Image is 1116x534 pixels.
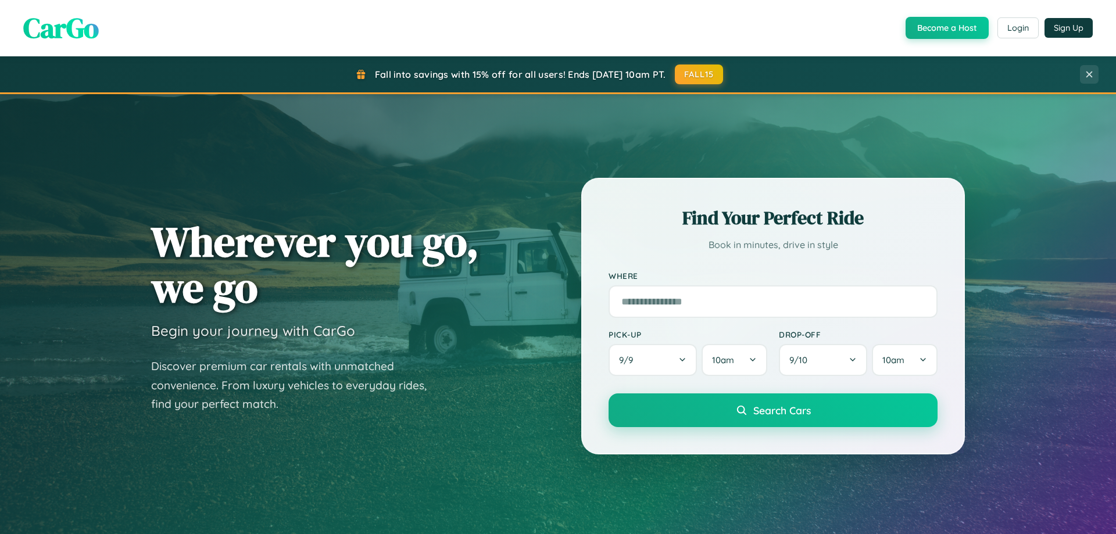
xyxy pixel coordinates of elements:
[151,357,442,414] p: Discover premium car rentals with unmatched convenience. From luxury vehicles to everyday rides, ...
[997,17,1039,38] button: Login
[872,344,938,376] button: 10am
[753,404,811,417] span: Search Cars
[619,354,639,365] span: 9 / 9
[23,9,99,47] span: CarGo
[675,64,724,84] button: FALL15
[882,354,904,365] span: 10am
[1045,18,1093,38] button: Sign Up
[609,344,697,376] button: 9/9
[609,329,767,339] label: Pick-up
[375,69,666,80] span: Fall into savings with 15% off for all users! Ends [DATE] 10am PT.
[609,205,938,231] h2: Find Your Perfect Ride
[789,354,813,365] span: 9 / 10
[151,322,355,339] h3: Begin your journey with CarGo
[609,271,938,281] label: Where
[712,354,734,365] span: 10am
[702,344,767,376] button: 10am
[151,218,479,310] h1: Wherever you go, we go
[906,17,989,39] button: Become a Host
[609,236,938,253] p: Book in minutes, drive in style
[609,393,938,427] button: Search Cars
[779,344,867,376] button: 9/10
[779,329,938,339] label: Drop-off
